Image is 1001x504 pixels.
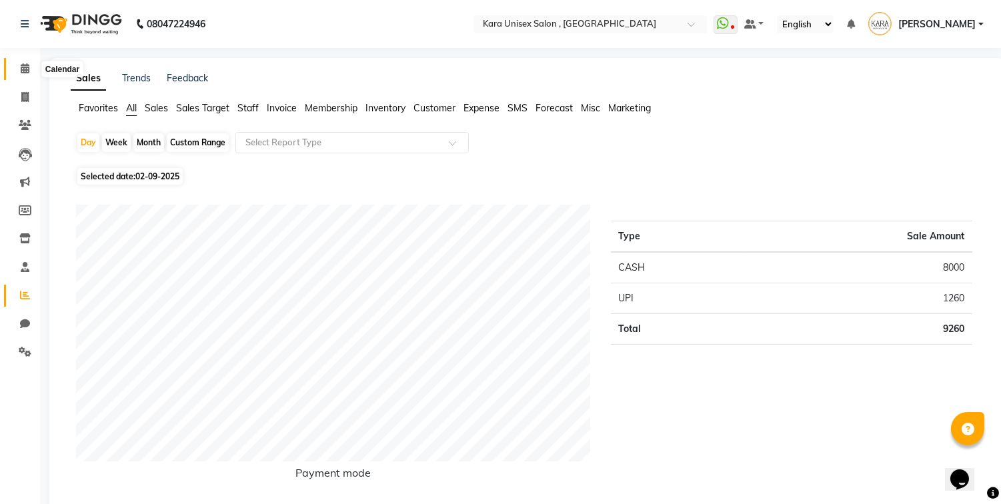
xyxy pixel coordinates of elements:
img: logo [34,5,125,43]
span: Misc [581,102,600,114]
div: Day [77,133,99,152]
iframe: chat widget [945,451,988,491]
span: All [126,102,137,114]
a: Trends [122,72,151,84]
img: Sapana [868,12,892,35]
div: Calendar [42,61,83,77]
span: Sales Target [176,102,229,114]
span: Selected date: [77,168,183,185]
td: 9260 [744,314,972,345]
span: Staff [237,102,259,114]
span: [PERSON_NAME] [898,17,976,31]
td: UPI [611,283,744,314]
span: SMS [508,102,528,114]
div: Custom Range [167,133,229,152]
span: Sales [145,102,168,114]
td: 1260 [744,283,972,314]
div: Month [133,133,164,152]
th: Sale Amount [744,221,972,253]
span: Expense [463,102,499,114]
span: Forecast [536,102,573,114]
td: Total [611,314,744,345]
td: CASH [611,252,744,283]
b: 08047224946 [147,5,205,43]
a: Feedback [167,72,208,84]
span: Inventory [365,102,405,114]
h6: Payment mode [76,467,591,485]
span: Favorites [79,102,118,114]
span: Invoice [267,102,297,114]
th: Type [611,221,744,253]
td: 8000 [744,252,972,283]
div: Week [102,133,131,152]
span: Customer [413,102,455,114]
span: 02-09-2025 [135,171,179,181]
span: Marketing [608,102,651,114]
span: Membership [305,102,357,114]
